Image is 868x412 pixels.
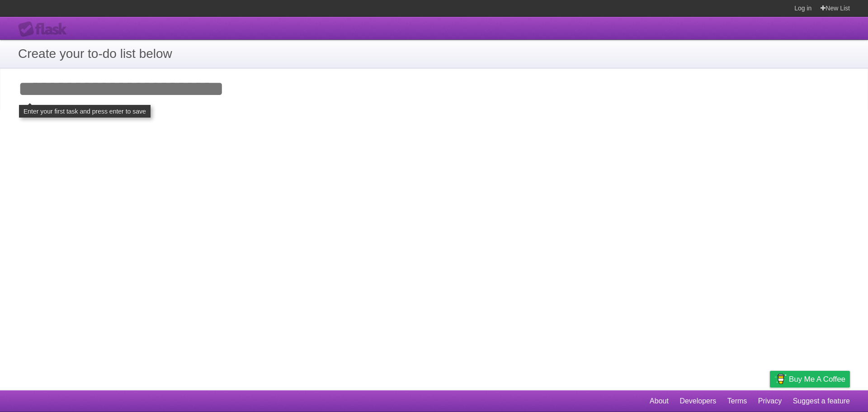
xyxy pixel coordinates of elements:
[679,393,716,410] a: Developers
[18,44,850,63] h1: Create your to-do list below
[789,371,845,387] span: Buy me a coffee
[770,371,850,388] a: Buy me a coffee
[727,393,747,410] a: Terms
[793,393,850,410] a: Suggest a feature
[774,371,787,387] img: Buy me a coffee
[18,21,72,38] div: Flask
[650,393,669,410] a: About
[758,393,782,410] a: Privacy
